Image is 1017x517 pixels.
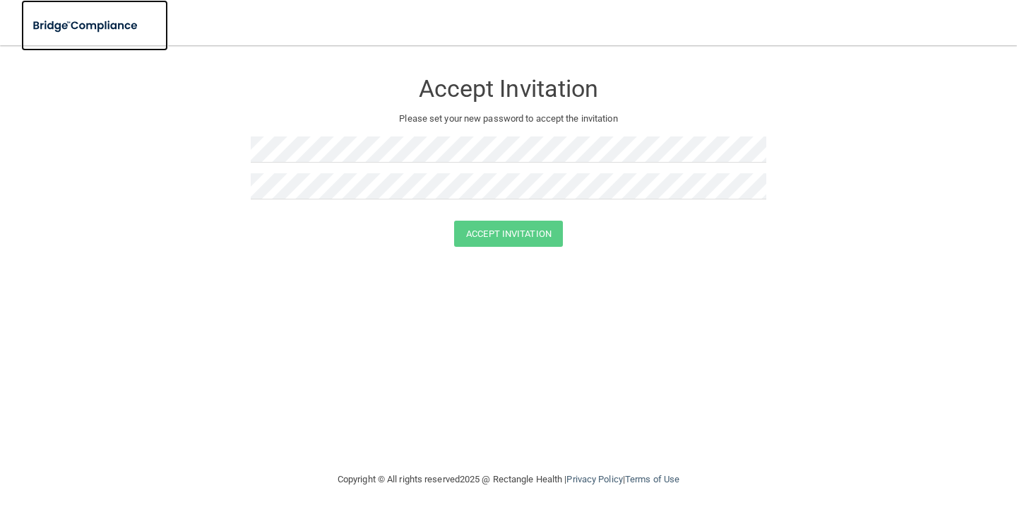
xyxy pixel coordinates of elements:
[251,457,766,502] div: Copyright © All rights reserved 2025 @ Rectangle Health | |
[566,474,622,484] a: Privacy Policy
[21,11,151,40] img: bridge_compliance_login_screen.278c3ca4.svg
[625,474,679,484] a: Terms of Use
[251,76,766,102] h3: Accept Invitation
[261,110,756,127] p: Please set your new password to accept the invitation
[454,221,563,247] button: Accept Invitation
